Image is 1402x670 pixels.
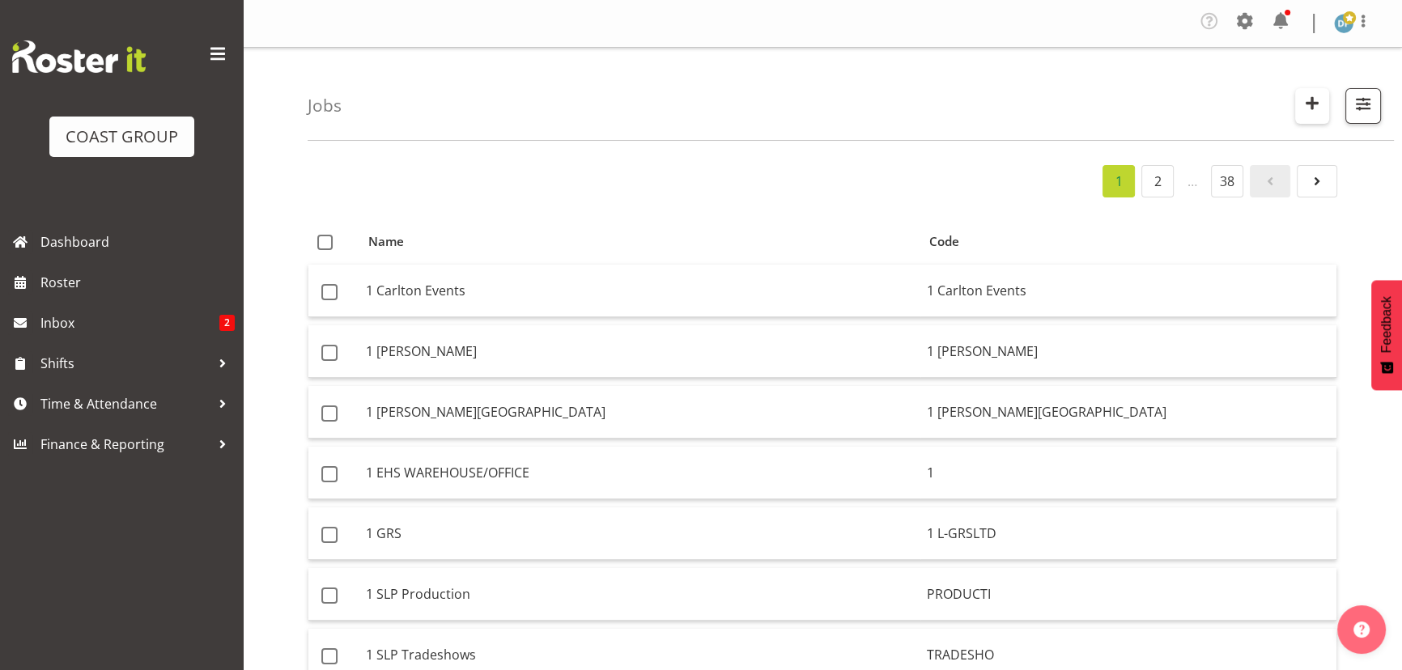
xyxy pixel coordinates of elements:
[920,568,1336,621] td: PRODUCTI
[359,265,920,317] td: 1 Carlton Events
[1141,165,1174,197] a: 2
[66,125,178,149] div: COAST GROUP
[359,386,920,439] td: 1 [PERSON_NAME][GEOGRAPHIC_DATA]
[40,270,235,295] span: Roster
[40,311,219,335] span: Inbox
[40,392,210,416] span: Time & Attendance
[40,351,210,375] span: Shifts
[40,230,235,254] span: Dashboard
[920,325,1336,378] td: 1 [PERSON_NAME]
[1295,88,1329,124] button: Create New Job
[359,507,920,560] td: 1 GRS
[1353,621,1370,638] img: help-xxl-2.png
[12,40,146,73] img: Rosterit website logo
[1345,88,1381,124] button: Filter Jobs
[920,386,1336,439] td: 1 [PERSON_NAME][GEOGRAPHIC_DATA]
[359,447,920,499] td: 1 EHS WAREHOUSE/OFFICE
[308,96,342,115] h4: Jobs
[920,265,1336,317] td: 1 Carlton Events
[929,232,1328,251] div: Code
[1371,280,1402,390] button: Feedback - Show survey
[359,568,920,621] td: 1 SLP Production
[1379,296,1394,353] span: Feedback
[368,232,911,251] div: Name
[920,447,1336,499] td: 1
[920,507,1336,560] td: 1 L-GRSLTD
[40,432,210,456] span: Finance & Reporting
[1334,14,1353,33] img: david-forte1134.jpg
[219,315,235,331] span: 2
[359,325,920,378] td: 1 [PERSON_NAME]
[1211,165,1243,197] a: 38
